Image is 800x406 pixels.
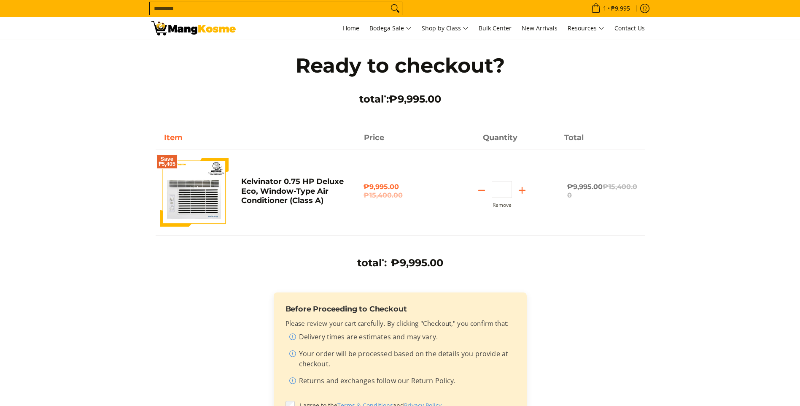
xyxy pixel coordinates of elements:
span: ₱9,995.00 [391,257,443,269]
del: ₱15,400.00 [364,191,436,200]
h1: Ready to checkout? [278,53,523,78]
li: Your order will be processed based on the details you provide at checkout. [289,349,515,372]
a: Shop by Class [418,17,473,40]
span: Bulk Center [479,24,512,32]
span: ₱9,995.00 [567,183,637,199]
h3: total : [278,93,523,106]
span: New Arrivals [522,24,558,32]
span: Home [343,24,359,32]
h3: total : [357,257,387,269]
a: New Arrivals [517,17,562,40]
a: Home [339,17,364,40]
a: Contact Us [610,17,649,40]
span: Save ₱5,405 [159,157,176,167]
div: Please review your cart carefully. By clicking "Checkout," you confirm that: [286,319,515,389]
a: Kelvinator 0.75 HP Deluxe Eco, Window-Type Air Conditioner (Class A) [241,177,344,205]
h3: Before Proceeding to Checkout [286,304,515,314]
nav: Main Menu [244,17,649,40]
span: 1 [602,5,608,11]
button: Remove [493,202,512,208]
img: Your Shopping Cart | Mang Kosme [151,21,236,35]
button: Search [388,2,402,15]
span: Bodega Sale [369,23,412,34]
span: Shop by Class [422,23,469,34]
span: ₱9,995.00 [389,93,441,105]
span: Contact Us [614,24,645,32]
button: Add [512,184,532,197]
li: Delivery times are estimates and may vary. [289,332,515,345]
a: Bulk Center [474,17,516,40]
span: Resources [568,23,604,34]
del: ₱15,400.00 [567,183,637,199]
button: Subtract [471,184,492,197]
a: Bodega Sale [365,17,416,40]
img: Default Title Kelvinator 0.75 HP Deluxe Eco, Window-Type Air Conditioner (Class A) [160,158,229,227]
span: ₱9,995.00 [364,183,436,200]
a: Resources [563,17,609,40]
span: ₱9,995 [610,5,631,11]
span: • [589,4,633,13]
li: Returns and exchanges follow our Return Policy. [289,376,515,389]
